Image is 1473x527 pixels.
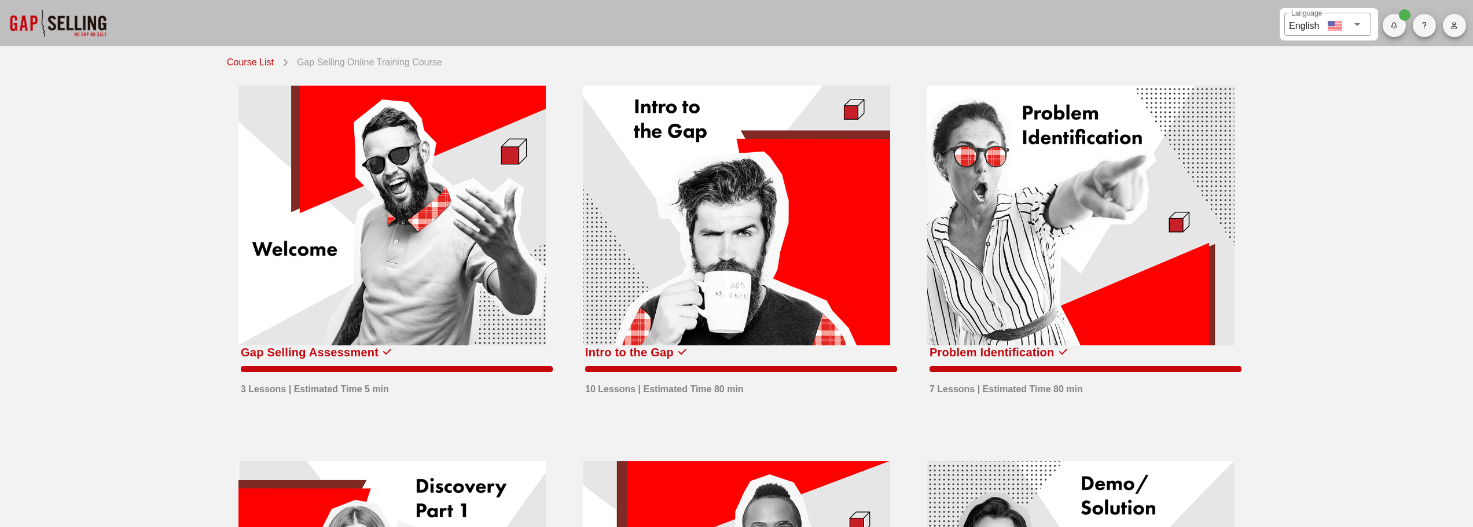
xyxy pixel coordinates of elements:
div: Problem Identification [930,343,1055,362]
div: LanguageEnglish [1284,13,1371,36]
div: 7 Lessons | Estimated Time 80 min [930,377,1083,396]
label: Language [1291,9,1322,18]
div: 10 Lessons | Estimated Time 80 min [585,377,744,396]
span: Badge [1399,9,1410,21]
div: English [1289,16,1319,33]
div: 3 Lessons | Estimated Time 5 min [241,377,389,396]
div: Gap Selling Assessment [241,343,379,362]
div: Gap Selling Online Training Course [292,53,442,69]
a: Course List [227,53,278,69]
div: Intro to the Gap [585,343,674,362]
